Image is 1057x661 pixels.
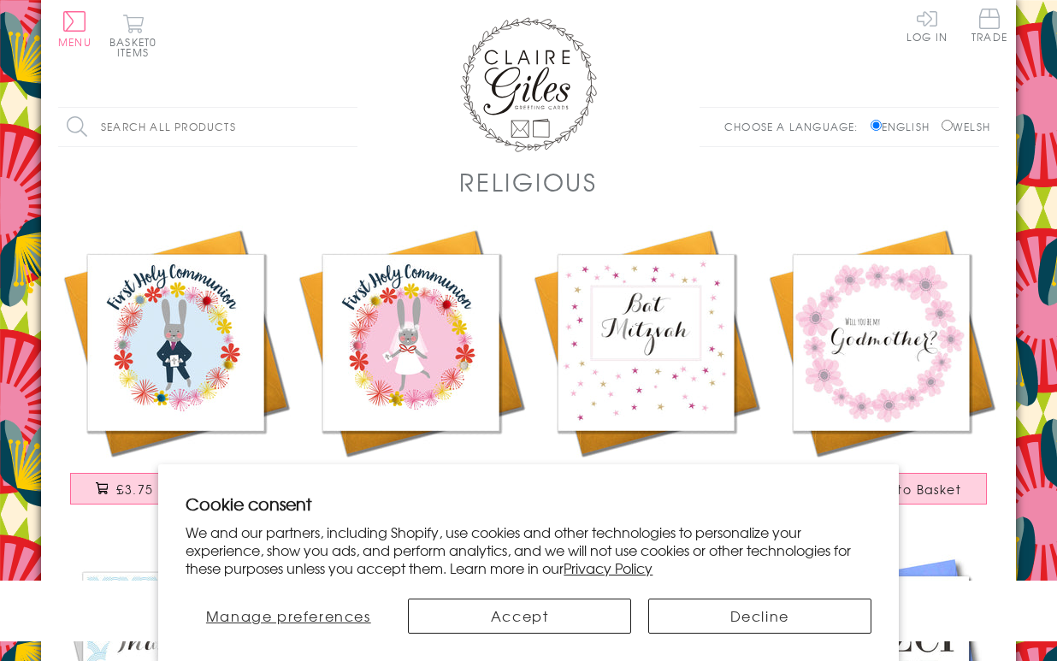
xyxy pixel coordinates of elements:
[206,605,371,626] span: Manage preferences
[293,225,528,522] a: First Holy Communion Card, Pink Flowers, Embellished with pompoms £3.75 Add to Basket
[942,120,953,131] input: Welsh
[648,599,871,634] button: Decline
[942,119,990,134] label: Welsh
[116,481,256,498] span: £3.75 Add to Basket
[459,164,598,199] h1: Religious
[58,108,357,146] input: Search all products
[971,9,1007,45] a: Trade
[764,225,999,460] img: Religious Occassions Card, Pink Flowers, Will you be my Godmother?
[70,473,282,505] button: £3.75 Add to Basket
[293,225,528,460] img: First Holy Communion Card, Pink Flowers, Embellished with pompoms
[871,120,882,131] input: English
[460,17,597,152] img: Claire Giles Greetings Cards
[186,492,871,516] h2: Cookie consent
[117,34,156,60] span: 0 items
[871,119,938,134] label: English
[186,523,871,576] p: We and our partners, including Shopify, use cookies and other technologies to personalize your ex...
[58,11,92,47] button: Menu
[764,225,999,522] a: Religious Occassions Card, Pink Flowers, Will you be my Godmother? £3.50 Add to Basket
[186,599,391,634] button: Manage preferences
[564,558,653,578] a: Privacy Policy
[528,225,764,522] a: Religious Occassions Card, Pink Stars, Bat Mitzvah £3.50 Add to Basket
[906,9,948,42] a: Log In
[408,599,631,634] button: Accept
[58,225,293,460] img: First Holy Communion Card, Blue Flowers, Embellished with pompoms
[109,14,156,57] button: Basket0 items
[58,225,293,522] a: First Holy Communion Card, Blue Flowers, Embellished with pompoms £3.75 Add to Basket
[724,119,867,134] p: Choose a language:
[971,9,1007,42] span: Trade
[58,34,92,50] span: Menu
[528,225,764,460] img: Religious Occassions Card, Pink Stars, Bat Mitzvah
[340,108,357,146] input: Search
